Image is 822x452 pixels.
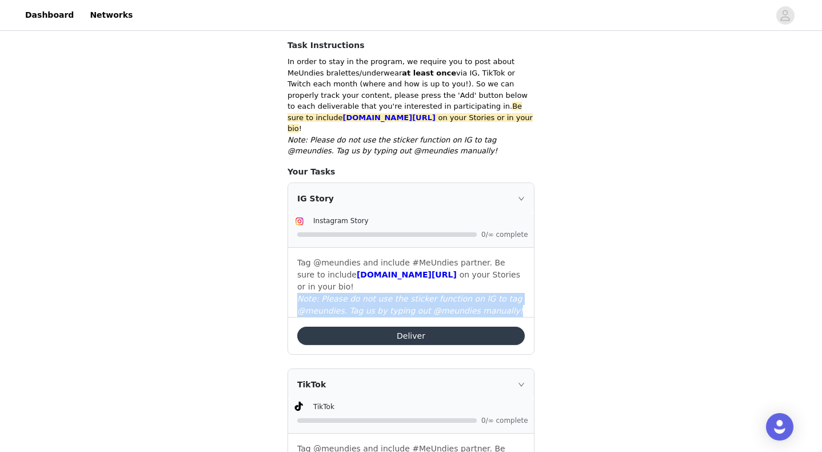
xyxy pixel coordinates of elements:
[288,369,534,400] div: icon: rightTikTok
[518,381,525,388] i: icon: right
[288,166,534,178] h4: Your Tasks
[357,270,457,279] a: [DOMAIN_NAME][URL]
[481,417,527,424] span: 0/∞ complete
[342,113,435,122] a: [DOMAIN_NAME][URL]
[402,69,456,77] strong: at least once
[297,294,523,315] em: Note: Please do not use the sticker function on IG to tag @meundies. Tag us by typing out @meundi...
[288,136,497,156] em: Note: Please do not use the sticker function on IG to tag @meundies. Tag us by typing out @meundi...
[481,231,527,238] span: 0/∞ complete
[313,403,334,411] span: TikTok
[288,183,534,214] div: icon: rightIG Story
[288,56,534,134] p: In order to stay in the program, we require you to post about MeUndies bralettes/underwear via IG...
[288,39,534,51] h4: Task Instructions
[780,6,791,25] div: avatar
[313,217,369,225] span: Instagram Story
[288,102,533,133] span: Be sure to include on your Stories or in your bio
[295,217,304,226] img: Instagram Icon
[18,2,81,28] a: Dashboard
[766,413,793,441] div: Open Intercom Messenger
[297,327,525,345] button: Deliver
[518,195,525,202] i: icon: right
[83,2,139,28] a: Networks
[297,257,525,293] p: Tag @meundies and include #MeUndies partner. Be sure to include on your Stories or in your bio!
